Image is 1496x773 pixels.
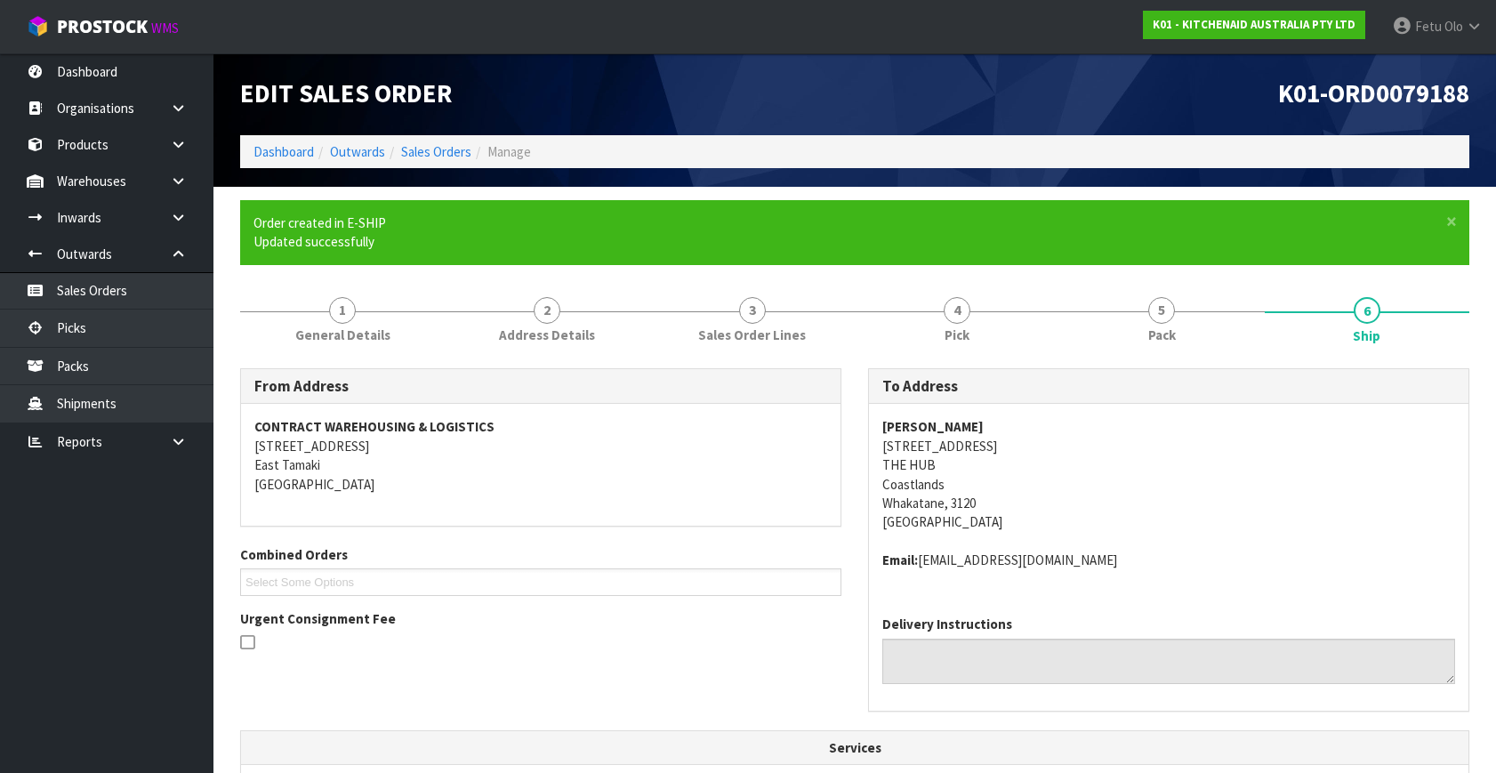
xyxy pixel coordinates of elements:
label: Combined Orders [240,545,348,564]
span: 4 [944,297,970,324]
strong: CONTRACT WAREHOUSING & LOGISTICS [254,418,495,435]
span: × [1446,209,1457,234]
strong: email [882,552,918,568]
h3: From Address [254,378,827,395]
span: 6 [1354,297,1380,324]
span: Pick [945,326,969,344]
span: Address Details [499,326,595,344]
span: Olo [1444,18,1463,35]
span: 5 [1148,297,1175,324]
a: Outwards [330,143,385,160]
a: Dashboard [253,143,314,160]
span: Edit Sales Order [240,77,452,109]
address: [STREET_ADDRESS] THE HUB Coastlands Whakatane, 3120 [GEOGRAPHIC_DATA] [882,417,1455,532]
span: Sales Order Lines [698,326,806,344]
a: Sales Orders [401,143,471,160]
span: Manage [487,143,531,160]
img: cube-alt.png [27,15,49,37]
span: 1 [329,297,356,324]
span: 2 [534,297,560,324]
address: [STREET_ADDRESS] East Tamaki [GEOGRAPHIC_DATA] [254,417,827,494]
small: WMS [151,20,179,36]
span: Ship [1353,326,1380,345]
span: ProStock [57,15,148,38]
span: Fetu [1415,18,1442,35]
span: K01-ORD0079188 [1278,77,1469,109]
strong: [PERSON_NAME] [882,418,984,435]
a: K01 - KITCHENAID AUSTRALIA PTY LTD [1143,11,1365,39]
address: [EMAIL_ADDRESS][DOMAIN_NAME] [882,551,1455,569]
label: Delivery Instructions [882,615,1012,633]
span: Order created in E-SHIP Updated successfully [253,214,386,250]
span: Pack [1148,326,1176,344]
th: Services [241,731,1468,765]
span: 3 [739,297,766,324]
strong: K01 - KITCHENAID AUSTRALIA PTY LTD [1153,17,1355,32]
span: General Details [295,326,390,344]
h3: To Address [882,378,1455,395]
label: Urgent Consignment Fee [240,609,396,628]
